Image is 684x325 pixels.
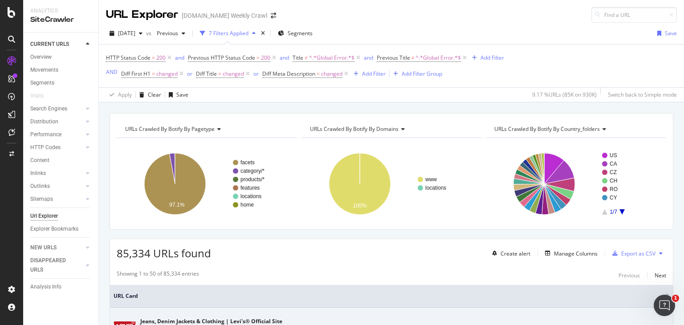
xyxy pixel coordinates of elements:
div: Sitemaps [30,195,53,204]
div: Next [655,272,666,279]
a: Visits [30,91,53,101]
button: Export as CSV [609,246,655,260]
a: Inlinks [30,169,83,178]
h4: URLs Crawled By Botify By country_folders [493,122,658,136]
span: ≠ [305,54,308,61]
button: or [187,69,192,78]
a: Sitemaps [30,195,83,204]
text: category/* [240,168,265,174]
span: URLs Crawled By Botify By domains [310,125,399,133]
span: Diff First H1 [121,70,151,77]
div: Clear [148,91,161,98]
div: Manage Columns [554,250,598,257]
span: URLs Crawled By Botify By country_folders [494,125,600,133]
button: Next [655,270,666,280]
button: Save [654,26,677,41]
span: ^.*Global Error.*$ [415,52,461,64]
div: Showing 1 to 50 of 85,334 entries [117,270,199,280]
div: Outlinks [30,182,50,191]
text: locations [425,185,446,191]
text: www [425,176,437,183]
button: Switch back to Simple mode [604,88,677,102]
button: 7 Filters Applied [196,26,259,41]
h4: URLs Crawled By Botify By domains [308,122,474,136]
div: Create alert [501,250,530,257]
div: Performance [30,130,61,139]
span: ^.*Global Error.*$ [309,52,354,64]
button: and [175,53,184,62]
button: and [280,53,289,62]
div: arrow-right-arrow-left [271,12,276,19]
a: HTTP Codes [30,143,83,152]
text: US [610,152,617,158]
button: Create alert [489,246,530,260]
button: Save [165,88,188,102]
div: Overview [30,53,52,62]
text: 100% [353,203,366,209]
div: NEW URLS [30,243,57,252]
button: Add Filter [468,53,504,63]
div: Apply [118,91,132,98]
button: Clear [136,88,161,102]
span: 200 [156,52,166,64]
span: = [152,70,155,77]
a: CURRENT URLS [30,40,83,49]
span: Previous Title [377,54,410,61]
div: Add Filter [480,54,504,61]
div: and [364,54,373,61]
a: Segments [30,78,92,88]
input: Find a URL [591,7,677,23]
div: Url Explorer [30,211,58,221]
a: Explorer Bookmarks [30,224,92,234]
span: = [218,70,221,77]
div: Content [30,156,49,165]
div: Search Engines [30,104,67,114]
div: Analysis Info [30,282,61,292]
text: CY [610,195,617,201]
div: Previous [619,272,640,279]
span: Title [293,54,303,61]
text: 97.1% [169,202,184,208]
span: changed [223,68,244,80]
button: or [253,69,259,78]
button: Add Filter Group [390,69,442,79]
div: Explorer Bookmarks [30,224,78,234]
span: ≠ [411,54,415,61]
a: Outlinks [30,182,83,191]
span: Segments [288,29,313,37]
button: and [364,53,373,62]
text: CA [610,161,617,167]
text: home [240,202,254,208]
text: RO [610,186,618,192]
text: features [240,185,260,191]
div: URL Explorer [106,7,178,22]
button: Apply [106,88,132,102]
button: Manage Columns [541,248,598,259]
svg: A chart. [301,145,480,223]
div: 9.17 % URLs ( 85K on 930K ) [532,91,597,98]
span: vs [146,29,153,37]
button: Previous [153,26,189,41]
div: Export as CSV [621,250,655,257]
span: Previous HTTP Status Code [188,54,255,61]
div: Distribution [30,117,58,126]
div: DISAPPEARED URLS [30,256,75,275]
svg: A chart. [486,145,664,223]
div: and [175,54,184,61]
div: HTTP Codes [30,143,61,152]
div: Save [665,29,677,37]
div: A chart. [117,145,295,223]
span: 1 [672,295,679,302]
button: Segments [274,26,316,41]
div: and [280,54,289,61]
div: Add Filter [362,70,386,77]
span: Diff Title [196,70,217,77]
iframe: Intercom live chat [654,295,675,316]
div: SiteCrawler [30,15,91,25]
div: Add Filter Group [402,70,442,77]
h4: URLs Crawled By Botify By pagetype [123,122,289,136]
span: 85,334 URLs found [117,246,211,260]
